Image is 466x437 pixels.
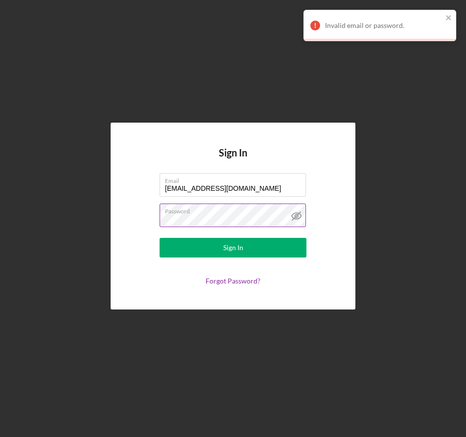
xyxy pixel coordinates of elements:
div: Sign In [223,238,243,257]
div: Invalid email or password. [325,22,443,29]
a: Forgot Password? [206,277,260,285]
h4: Sign In [219,147,247,173]
button: Sign In [160,238,306,257]
label: Email [165,174,306,184]
button: close [445,14,452,23]
label: Password [165,204,306,215]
